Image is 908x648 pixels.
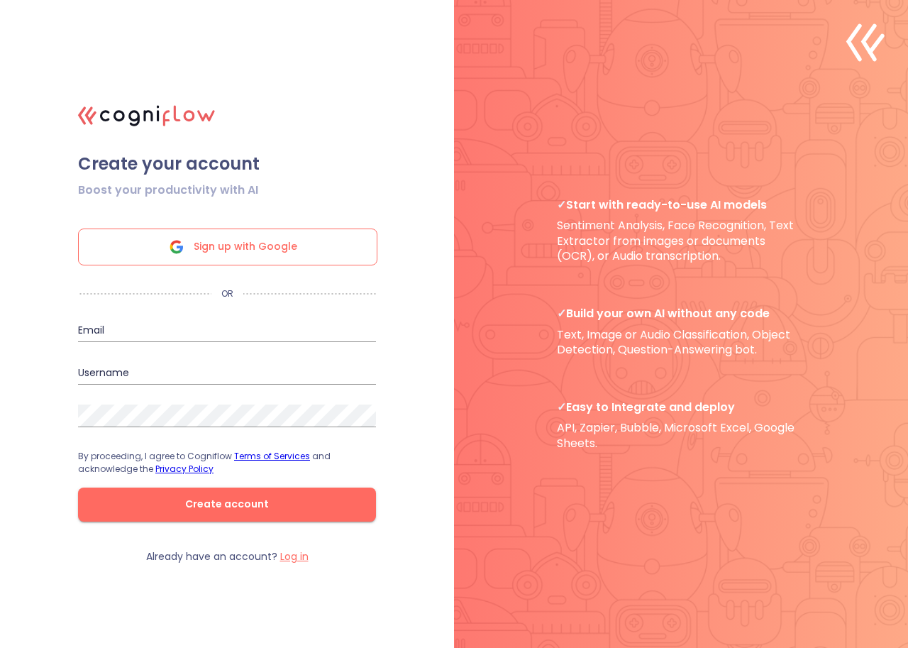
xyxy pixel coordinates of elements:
button: Create account [78,488,376,522]
span: Boost your productivity with AI [78,182,258,199]
b: ✓ [557,305,566,322]
span: Sign up with Google [194,229,297,265]
label: Log in [280,549,309,564]
p: Already have an account? [146,550,309,564]
div: Sign up with Google [78,229,377,265]
a: Privacy Policy [155,463,214,475]
p: Text, Image or Audio Classification, Object Detection, Question-Answering bot. [557,306,805,357]
p: OR [211,288,243,300]
span: Create your account [78,153,376,175]
b: ✓ [557,399,566,415]
a: Terms of Services [234,450,310,462]
p: Sentiment Analysis, Face Recognition, Text Extractor from images or documents (OCR), or Audio tra... [557,197,805,263]
span: Start with ready-to-use AI models [557,197,805,212]
p: By proceeding, I agree to Cogniflow and acknowledge the [78,450,376,476]
span: Build your own AI without any code [557,306,805,321]
b: ✓ [557,197,566,213]
span: Easy to Integrate and deploy [557,400,805,414]
p: API, Zapier, Bubble, Microsoft Excel, Google Sheets. [557,400,805,451]
span: Create account [101,495,353,513]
